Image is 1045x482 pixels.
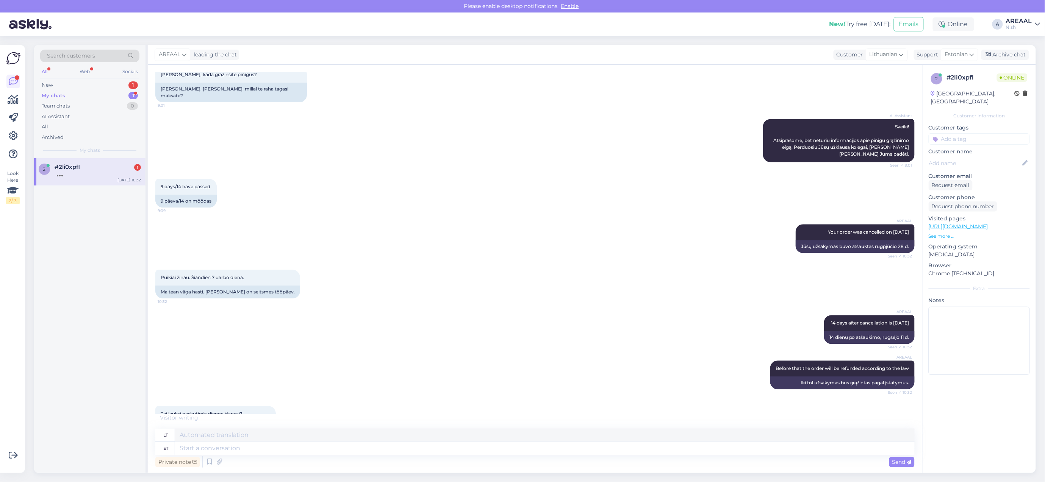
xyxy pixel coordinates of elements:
div: AI Assistant [42,113,70,120]
div: 1 [134,164,141,171]
span: Your order was cancelled on [DATE] [828,229,909,235]
span: 2 [43,166,46,172]
input: Add name [929,159,1021,167]
div: New [42,81,53,89]
div: Visitor writing [155,414,915,422]
div: AREAAL [1006,18,1032,24]
div: Request email [929,180,973,190]
div: Look Here [6,170,20,204]
p: [MEDICAL_DATA] [929,251,1030,259]
div: Support [914,51,939,59]
div: [GEOGRAPHIC_DATA], [GEOGRAPHIC_DATA] [931,90,1015,106]
span: Before that the order will be refunded according to the law [776,365,909,371]
span: Lithuanian [870,50,898,59]
p: Customer phone [929,193,1030,201]
div: Try free [DATE]: [829,20,891,29]
div: # 2li0xpfl [947,73,997,82]
div: Ma tean väga hästi. [PERSON_NAME] on seitsmes tööpäev. [155,285,300,298]
p: Customer email [929,172,1030,180]
div: et [163,442,168,455]
span: [PERSON_NAME], kada grąžinsite pinigus? [161,72,257,77]
div: 14 dienų po atšaukimo, rugsėjo 11 d. [824,331,915,344]
span: AREAAL [159,50,180,59]
span: Seen ✓ 10:32 [884,253,912,259]
div: Customer information [929,112,1030,119]
div: Request phone number [929,201,997,212]
div: Private note [155,457,200,467]
span: Seen ✓ 10:32 [884,390,912,395]
div: leading the chat [191,51,237,59]
p: Chrome [TECHNICAL_ID] [929,270,1030,278]
span: Tai lauksi paskutinės dienos Hansai? [161,411,242,416]
div: All [42,123,48,131]
button: Emails [894,17,924,31]
div: Archived [42,134,64,141]
div: My chats [42,92,65,100]
span: Send [892,459,912,465]
div: Customer [834,51,863,59]
a: AREAALNish [1006,18,1040,30]
p: Browser [929,262,1030,270]
p: See more ... [929,233,1030,240]
div: A [992,19,1003,30]
span: Seen ✓ 10:32 [884,344,912,350]
span: 9:01 [158,103,186,108]
span: Puikiai žinau. Šiandien 7 darbo diena. [161,275,244,280]
div: 1 [128,92,138,100]
div: Iki tol užsakymas bus grąžintas pagal įstatymus. [770,376,915,389]
div: Team chats [42,102,70,110]
a: [URL][DOMAIN_NAME] [929,223,988,230]
span: Estonian [945,50,968,59]
span: 9 days/14 have passed [161,184,210,189]
div: lt [164,429,168,441]
p: Customer name [929,148,1030,156]
div: Socials [121,67,139,76]
p: Notes [929,296,1030,304]
span: Enable [559,3,581,9]
span: 2 [935,76,938,81]
div: 1 [128,81,138,89]
span: Seen ✓ 9:01 [884,162,912,168]
div: Nish [1006,24,1032,30]
span: 10:32 [158,299,186,304]
div: Jūsų užsakymas buvo atšauktas rugpjūčio 28 d. [796,240,915,253]
span: AREAAL [884,309,912,315]
span: AREAAL [884,354,912,360]
span: 14 days after cancellation is [DATE] [831,320,909,326]
p: Visited pages [929,215,1030,223]
p: Customer tags [929,124,1030,132]
span: AI Assistant [884,113,912,119]
div: Extra [929,285,1030,292]
div: [DATE] 10:32 [117,177,141,183]
p: Operating system [929,243,1030,251]
b: New! [829,20,846,28]
span: AREAAL [884,218,912,224]
div: All [40,67,49,76]
span: Sveiki! Atsiprašome, bet neturiu informacijos apie pinigų grąžinimo eigą. Perduosiu Jūsų užklausą... [773,124,910,157]
img: Askly Logo [6,51,20,66]
div: [PERSON_NAME], [PERSON_NAME], millal te raha tagasi maksate? [155,83,307,102]
div: 9 päeva/14 on möödas [155,195,217,207]
div: 2 / 3 [6,197,20,204]
span: Search customers [47,52,95,60]
div: 0 [127,102,138,110]
input: Add a tag [929,133,1030,145]
div: Web [78,67,92,76]
span: My chats [80,147,100,154]
span: #2li0xpfl [55,164,80,170]
div: Online [933,17,974,31]
span: Online [997,73,1028,82]
span: 9:09 [158,208,186,214]
div: Archive chat [981,50,1029,60]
